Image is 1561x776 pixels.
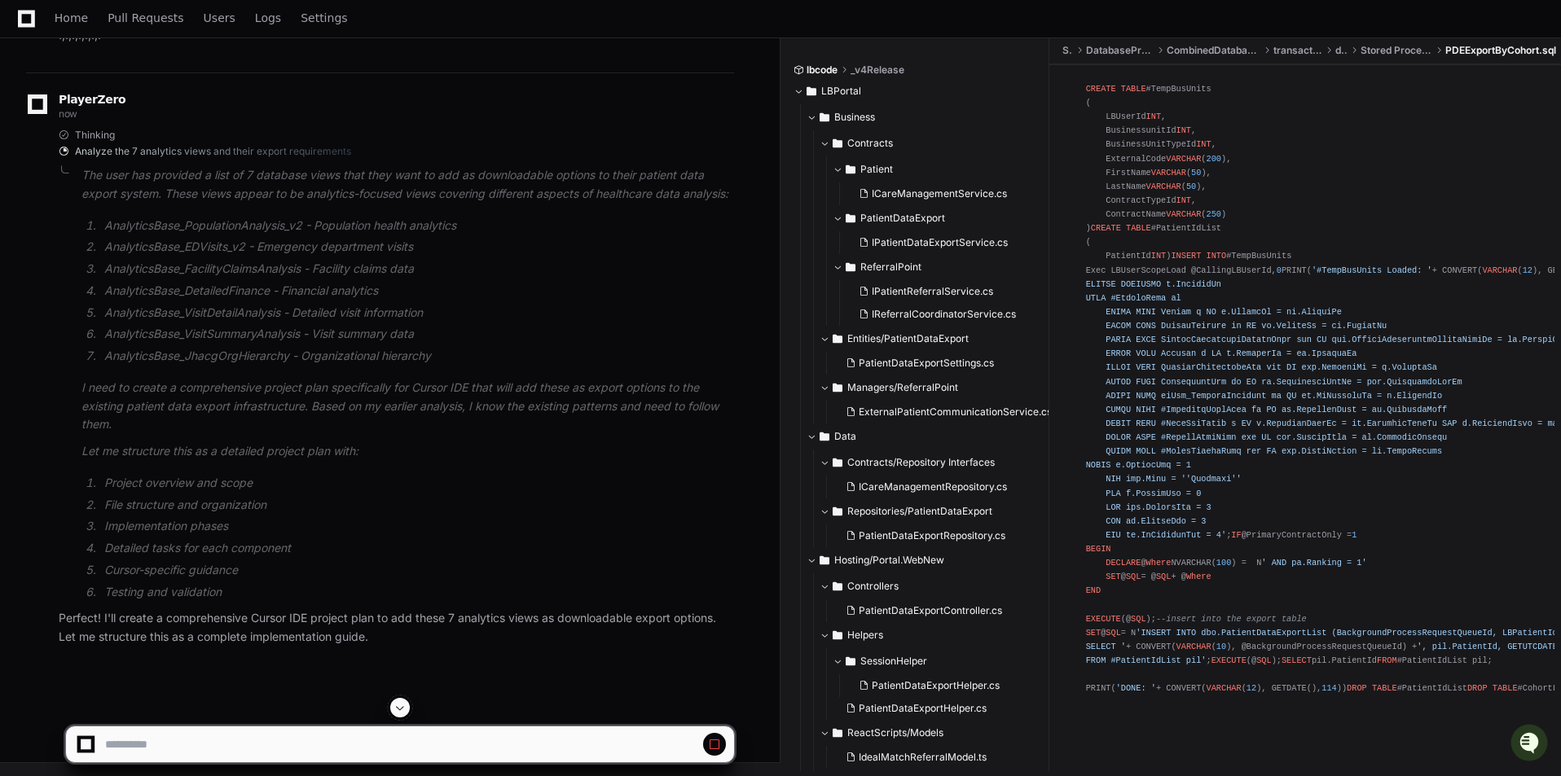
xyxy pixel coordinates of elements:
[1146,112,1161,121] span: INT
[847,580,899,593] span: Controllers
[99,583,734,602] li: Testing and validation
[794,78,1037,104] button: LBPortal
[851,64,904,77] span: _v4Release
[1321,683,1336,693] span: 114
[833,453,842,472] svg: Directory
[859,406,1052,419] span: ExternalPatientCommunicationService.cs
[852,303,1052,326] button: IReferralCoordinatorService.cs
[277,126,297,146] button: Start new chat
[1256,655,1271,665] span: SQL
[1086,544,1111,554] span: BEGIN
[99,474,734,493] li: Project overview and scope
[872,236,1008,249] span: IPatientDataExportService.cs
[1231,530,1241,540] span: IF
[1493,683,1518,693] span: TABLE
[859,357,994,370] span: PatientDataExportSettings.cs
[847,505,992,518] span: Repositories/PatientDataExport
[51,218,132,231] span: [PERSON_NAME]
[75,129,115,142] span: Thinking
[1146,558,1172,568] span: Where
[81,166,734,204] p: The user has provided a list of 7 database views that they want to add as downloadable options to...
[1086,613,1121,623] span: EXECUTE
[872,187,1007,200] span: ICareManagementService.cs
[833,329,842,349] svg: Directory
[839,524,1040,547] button: PatientDataExportRepository.cs
[820,622,1050,648] button: Helpers
[820,375,1062,401] button: Managers/ReferralPoint
[1086,44,1154,57] span: DatabaseProjects
[1151,251,1166,261] span: INT
[1176,642,1211,651] span: VARCHAR
[1335,44,1348,57] span: dbo
[1523,265,1532,274] span: 12
[820,550,829,570] svg: Directory
[1261,558,1366,568] span: ' AND pa.Ranking = 1'
[872,308,1016,321] span: IReferralCoordinatorService.cs
[253,174,297,194] button: See all
[1086,84,1116,94] span: CREATE
[1361,44,1432,57] span: Stored Procedures
[99,217,734,235] li: AnalyticsBase_PopulationAnalysis_v2 - Population health analytics
[75,145,351,158] span: Analyze the 7 analytics views and their export requirements
[59,94,125,104] span: PlayerZero
[1312,265,1432,274] span: '#TempBusUnits Loaded: '
[852,674,1040,697] button: PatientDataExportHelper.cs
[59,107,77,120] span: now
[852,280,1052,303] button: IPatientReferralService.cs
[1207,251,1227,261] span: INTO
[81,379,734,434] p: I need to create a comprehensive project plan specifically for Cursor IDE that will add these as ...
[860,163,893,176] span: Patient
[144,218,178,231] span: [DATE]
[834,430,856,443] span: Data
[1146,182,1181,191] span: VARCHAR
[833,156,1062,182] button: Patient
[99,347,734,366] li: AnalyticsBase_JhacgOrgHierarchy - Organizational hierarchy
[1509,722,1553,766] iframe: Open customer support
[1377,655,1397,665] span: FROM
[1091,223,1121,233] span: CREATE
[33,263,46,276] img: 1756235613930-3d25f9e4-fa56-45dd-b3ad-e072dfbd1548
[1166,209,1201,219] span: VARCHAR
[847,629,883,642] span: Helpers
[1166,153,1201,163] span: VARCHAR
[839,401,1052,423] button: ExternalPatientCommunicationService.cs
[108,13,183,23] span: Pull Requests
[99,238,734,256] li: AnalyticsBase_EDVisits_v2 - Emergency department visits
[820,107,829,127] svg: Directory
[834,111,875,124] span: Business
[859,529,1005,542] span: PatientDataExportRepository.cs
[833,134,842,153] svg: Directory
[820,573,1050,599] button: Controllers
[846,651,855,671] svg: Directory
[1482,265,1517,274] span: VARCHAR
[1156,572,1171,581] span: SQL
[1186,182,1196,191] span: 50
[1352,530,1357,540] span: 1
[162,299,197,311] span: Pylon
[16,121,46,151] img: 1756235613930-3d25f9e4-fa56-45dd-b3ad-e072dfbd1548
[16,65,297,91] div: Welcome
[1277,265,1282,274] span: 0
[807,423,1050,449] button: Data
[255,13,281,23] span: Logs
[1372,683,1397,693] span: TABLE
[1126,572,1141,581] span: SQL
[847,456,995,469] span: Contracts/Repository Interfaces
[99,325,734,344] li: AnalyticsBase_VisitSummaryAnalysis - Visit summary data
[99,282,734,300] li: AnalyticsBase_DetailedFinance - Financial analytics
[16,247,42,273] img: Matt Kasner
[1106,628,1120,638] span: SQL
[73,121,267,138] div: Start new chat
[1207,209,1221,219] span: 250
[301,13,347,23] span: Settings
[846,208,855,228] svg: Directory
[860,261,921,274] span: ReferralPoint
[1086,585,1101,595] span: END
[820,326,1062,352] button: Entities/PatientDataExport
[833,254,1062,280] button: ReferralPoint
[1282,655,1312,665] span: SELECT
[1216,558,1231,568] span: 100
[99,539,734,558] li: Detailed tasks for each component
[1062,44,1073,57] span: Sql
